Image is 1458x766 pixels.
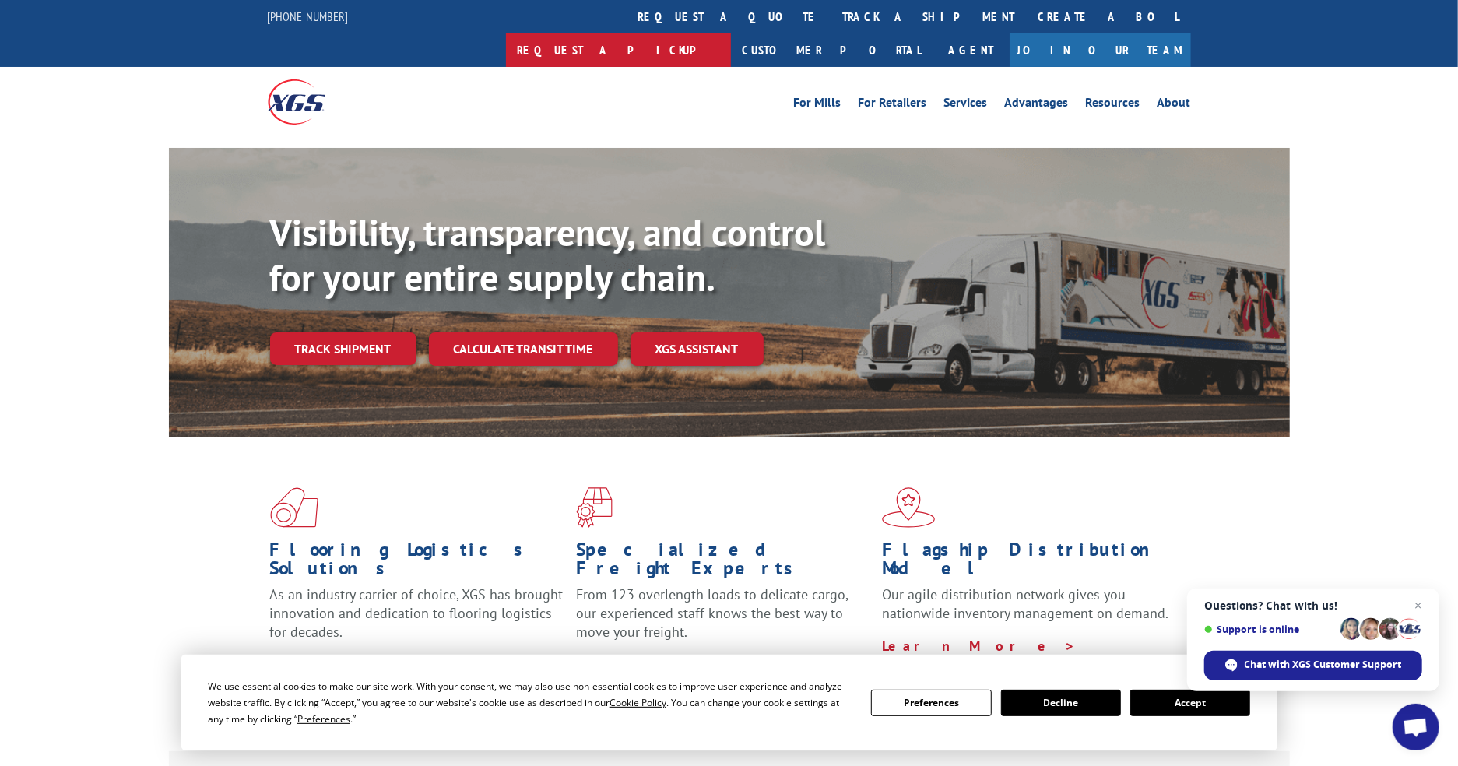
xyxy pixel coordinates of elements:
span: Our agile distribution network gives you nationwide inventory management on demand. [882,585,1168,622]
span: Cookie Policy [610,696,666,709]
img: xgs-icon-focused-on-flooring-red [576,487,613,528]
a: For Retailers [859,97,927,114]
span: Chat with XGS Customer Support [1245,658,1402,672]
a: Track shipment [270,332,416,365]
a: Customer Portal [731,33,933,67]
span: As an industry carrier of choice, XGS has brought innovation and dedication to flooring logistics... [270,585,564,641]
button: Decline [1001,690,1121,716]
a: Calculate transit time [429,332,618,366]
div: We use essential cookies to make our site work. With your consent, we may also use non-essential ... [208,678,852,727]
span: Preferences [297,712,350,726]
h1: Flagship Distribution Model [882,540,1176,585]
b: Visibility, transparency, and control for your entire supply chain. [270,208,826,301]
span: Close chat [1409,596,1428,615]
a: For Mills [794,97,841,114]
img: xgs-icon-flagship-distribution-model-red [882,487,936,528]
a: Resources [1086,97,1140,114]
a: XGS ASSISTANT [631,332,764,366]
a: Request a pickup [506,33,731,67]
div: Chat with XGS Customer Support [1204,651,1422,680]
button: Accept [1130,690,1250,716]
a: [PHONE_NUMBER] [268,9,349,24]
a: About [1158,97,1191,114]
a: Agent [933,33,1010,67]
img: xgs-icon-total-supply-chain-intelligence-red [270,487,318,528]
button: Preferences [871,690,991,716]
a: Services [944,97,988,114]
div: Open chat [1393,704,1439,750]
a: Advantages [1005,97,1069,114]
p: From 123 overlength loads to delicate cargo, our experienced staff knows the best way to move you... [576,585,870,655]
span: Questions? Chat with us! [1204,599,1422,612]
h1: Flooring Logistics Solutions [270,540,564,585]
div: Cookie Consent Prompt [181,655,1277,750]
a: Learn More > [882,637,1076,655]
h1: Specialized Freight Experts [576,540,870,585]
a: Join Our Team [1010,33,1191,67]
span: Support is online [1204,624,1335,635]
